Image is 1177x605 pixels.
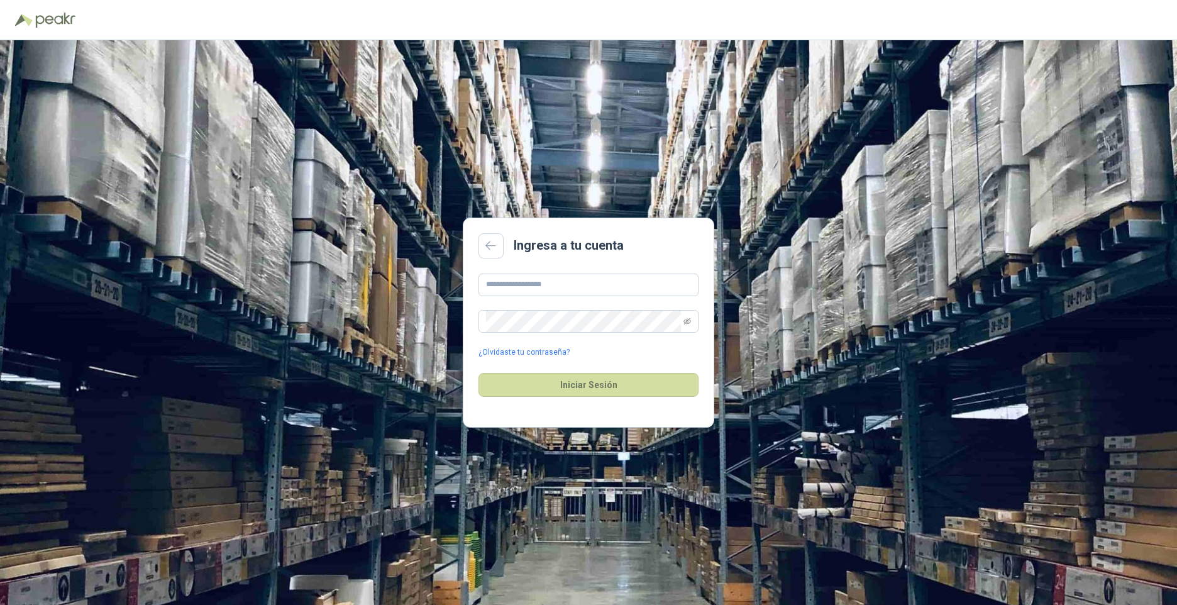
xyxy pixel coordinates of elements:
a: ¿Olvidaste tu contraseña? [478,347,570,358]
button: Iniciar Sesión [478,373,699,397]
span: eye-invisible [683,318,691,325]
img: Logo [15,14,33,26]
h2: Ingresa a tu cuenta [514,236,624,255]
img: Peakr [35,13,75,28]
